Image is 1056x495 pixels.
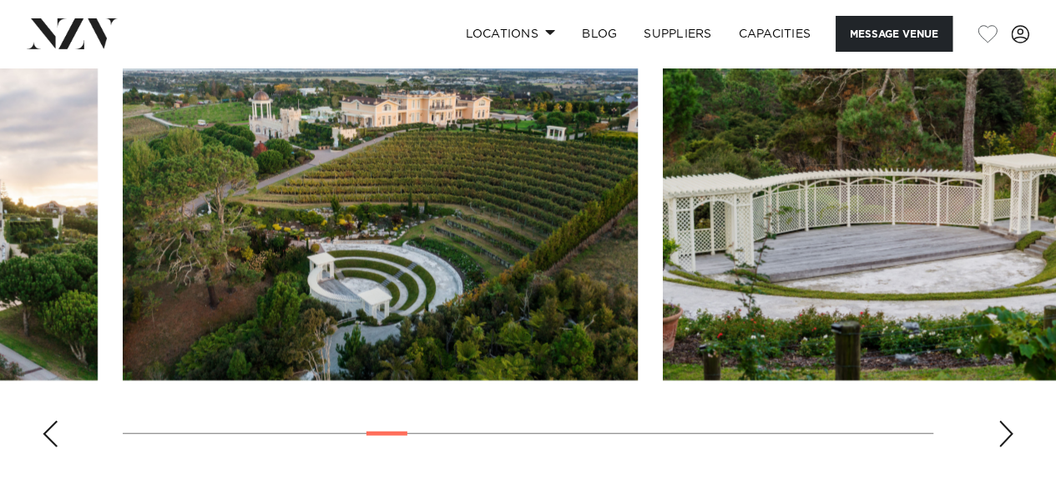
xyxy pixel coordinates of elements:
a: BLOG [568,16,630,52]
swiper-slide: 10 / 30 [123,3,638,381]
a: SUPPLIERS [630,16,725,52]
button: Message Venue [836,16,952,52]
a: Locations [452,16,568,52]
a: Capacities [725,16,825,52]
img: nzv-logo.png [27,18,118,48]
